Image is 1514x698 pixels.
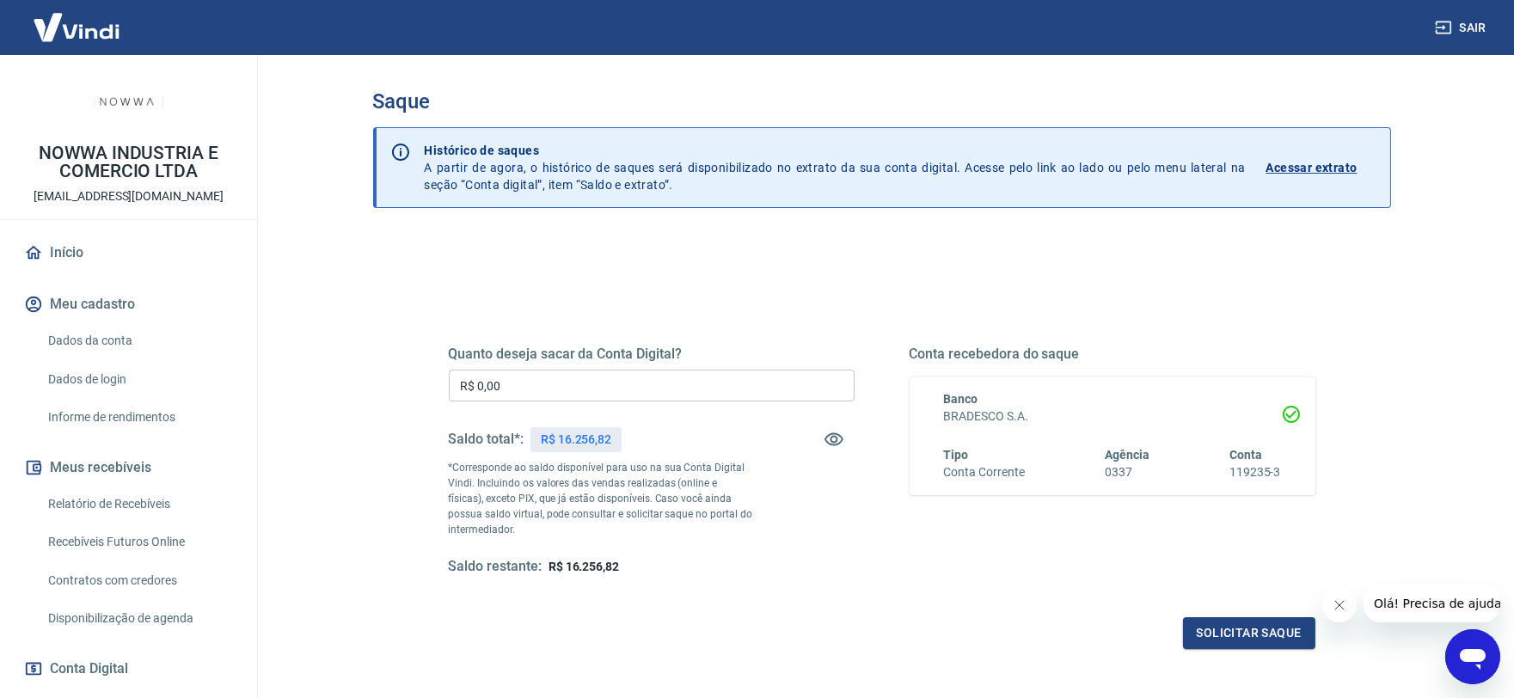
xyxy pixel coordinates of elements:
[1229,448,1262,462] span: Conta
[449,346,855,363] h5: Quanto deseja sacar da Conta Digital?
[1183,617,1315,649] button: Solicitar saque
[41,400,236,435] a: Informe de rendimentos
[1105,448,1149,462] span: Agência
[41,601,236,636] a: Disponibilização de agenda
[21,285,236,323] button: Meu cadastro
[425,142,1246,193] p: A partir de agora, o histórico de saques será disponibilizado no extrato da sua conta digital. Ac...
[21,449,236,487] button: Meus recebíveis
[41,563,236,598] a: Contratos com credores
[1322,588,1357,622] iframe: Fechar mensagem
[449,431,524,448] h5: Saldo total*:
[541,431,611,449] p: R$ 16.256,82
[910,346,1315,363] h5: Conta recebedora do saque
[41,487,236,522] a: Relatório de Recebíveis
[14,144,243,181] p: NOWWA INDUSTRIA E COMERCIO LTDA
[41,524,236,560] a: Recebíveis Futuros Online
[373,89,1391,113] h3: Saque
[449,558,542,576] h5: Saldo restante:
[944,448,969,462] span: Tipo
[944,407,1281,426] h6: BRADESCO S.A.
[41,323,236,358] a: Dados da conta
[1266,159,1358,176] p: Acessar extrato
[95,69,163,138] img: 70256c02-d14e-4573-8cbb-16ee25100a9a.jpeg
[944,392,978,406] span: Banco
[34,187,224,205] p: [EMAIL_ADDRESS][DOMAIN_NAME]
[1266,142,1376,193] a: Acessar extrato
[449,460,753,537] p: *Corresponde ao saldo disponível para uso na sua Conta Digital Vindi. Incluindo os valores das ve...
[1105,463,1149,481] h6: 0337
[1364,585,1500,622] iframe: Mensagem da empresa
[41,362,236,397] a: Dados de login
[21,234,236,272] a: Início
[425,142,1246,159] p: Histórico de saques
[10,12,144,26] span: Olá! Precisa de ajuda?
[1431,12,1493,44] button: Sair
[1445,629,1500,684] iframe: Botão para abrir a janela de mensagens
[549,560,619,573] span: R$ 16.256,82
[1229,463,1281,481] h6: 119235-3
[21,650,236,688] button: Conta Digital
[21,1,132,53] img: Vindi
[944,463,1025,481] h6: Conta Corrente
